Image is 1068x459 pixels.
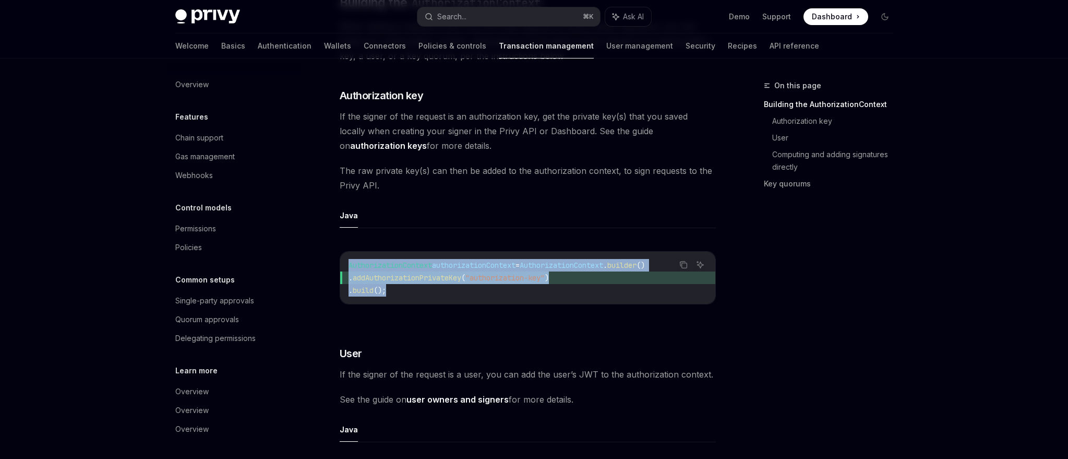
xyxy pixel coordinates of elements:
[340,392,716,407] span: See the guide on for more details.
[175,423,209,436] div: Overview
[364,33,406,58] a: Connectors
[607,261,637,270] span: builder
[772,130,902,146] a: User
[499,33,594,58] a: Transaction management
[167,329,301,348] a: Delegating permissions
[167,238,301,257] a: Policies
[349,286,353,295] span: .
[770,33,819,58] a: API reference
[175,33,209,58] a: Welcome
[877,8,893,25] button: Toggle dark mode
[167,75,301,94] a: Overview
[167,310,301,329] a: Quorum approvals
[340,163,716,193] span: The raw private key(s) can then be added to the authorization context, to sign requests to the Pr...
[175,241,202,254] div: Policies
[340,367,716,382] span: If the signer of the request is a user, you can add the user’s JWT to the authorization context.
[350,140,427,151] a: authorization keys
[175,78,209,91] div: Overview
[349,273,353,283] span: .
[340,203,358,228] button: Java
[437,10,466,23] div: Search...
[693,258,707,272] button: Ask AI
[764,96,902,113] a: Building the AuthorizationContext
[772,146,902,175] a: Computing and adding signatures directly
[603,261,607,270] span: .
[175,274,235,286] h5: Common setups
[175,9,240,24] img: dark logo
[258,33,311,58] a: Authentication
[677,258,690,272] button: Copy the contents from the code block
[606,33,673,58] a: User management
[167,291,301,310] a: Single-party approvals
[812,11,852,22] span: Dashboard
[340,109,716,153] span: If the signer of the request is an authorization key, get the private key(s) that you saved local...
[418,33,486,58] a: Policies & controls
[637,261,645,270] span: ()
[461,273,465,283] span: (
[175,313,239,326] div: Quorum approvals
[175,132,223,144] div: Chain support
[728,33,757,58] a: Recipes
[175,404,209,417] div: Overview
[545,273,549,283] span: )
[686,33,715,58] a: Security
[406,394,509,405] a: user owners and signers
[349,261,432,270] span: AuthorizationContext
[417,7,600,26] button: Search...⌘K
[605,7,651,26] button: Ask AI
[175,150,235,163] div: Gas management
[221,33,245,58] a: Basics
[774,79,821,92] span: On this page
[167,147,301,166] a: Gas management
[465,273,545,283] span: "authorization-key"
[515,261,520,270] span: =
[175,332,256,345] div: Delegating permissions
[167,420,301,439] a: Overview
[374,286,386,295] span: ();
[520,261,603,270] span: AuthorizationContext
[175,385,209,398] div: Overview
[762,11,791,22] a: Support
[167,166,301,185] a: Webhooks
[772,113,902,130] a: Authorization key
[175,111,208,123] h5: Features
[803,8,868,25] a: Dashboard
[175,169,213,182] div: Webhooks
[324,33,351,58] a: Wallets
[623,11,644,22] span: Ask AI
[340,417,358,442] button: Java
[583,13,594,21] span: ⌘ K
[353,286,374,295] span: build
[340,88,424,103] span: Authorization key
[175,364,218,377] h5: Learn more
[167,128,301,147] a: Chain support
[175,222,216,235] div: Permissions
[729,11,750,22] a: Demo
[167,401,301,420] a: Overview
[167,219,301,238] a: Permissions
[432,261,515,270] span: authorizationContext
[353,273,461,283] span: addAuthorizationPrivateKey
[340,346,362,361] span: User
[175,202,232,214] h5: Control models
[764,175,902,192] a: Key quorums
[175,295,254,307] div: Single-party approvals
[167,382,301,401] a: Overview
